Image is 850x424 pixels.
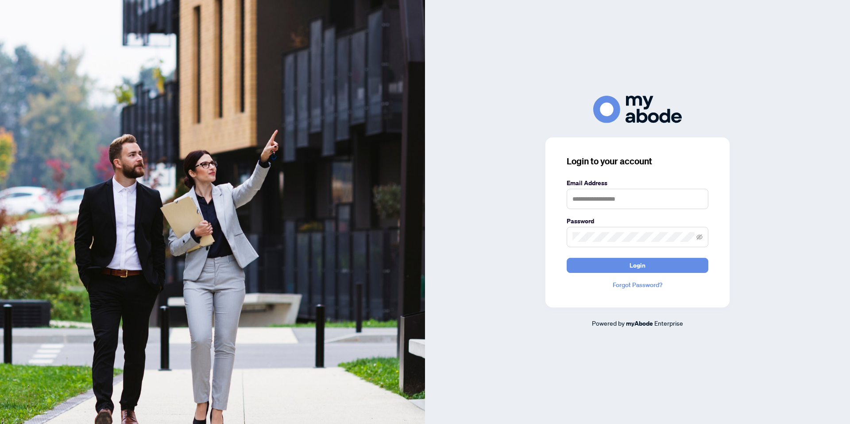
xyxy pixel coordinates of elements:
span: Powered by [592,319,625,327]
span: eye-invisible [696,234,703,240]
span: Enterprise [654,319,683,327]
a: myAbode [626,319,653,328]
span: Login [630,258,645,272]
a: Forgot Password? [567,280,708,290]
label: Email Address [567,178,708,188]
label: Password [567,216,708,226]
img: ma-logo [593,96,682,123]
h3: Login to your account [567,155,708,167]
button: Login [567,258,708,273]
